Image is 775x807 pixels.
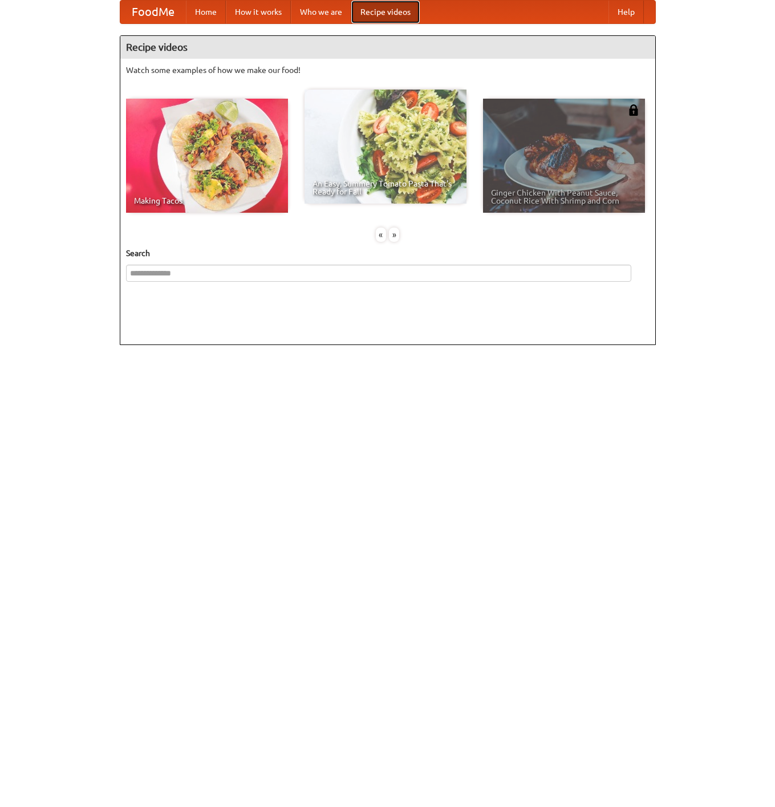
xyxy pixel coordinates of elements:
div: » [389,228,399,242]
a: Who we are [291,1,351,23]
a: FoodMe [120,1,186,23]
span: An Easy, Summery Tomato Pasta That's Ready for Fall [313,180,458,196]
img: 483408.png [628,104,639,116]
h4: Recipe videos [120,36,655,59]
a: Making Tacos [126,99,288,213]
span: Making Tacos [134,197,280,205]
a: Home [186,1,226,23]
h5: Search [126,248,650,259]
a: How it works [226,1,291,23]
p: Watch some examples of how we make our food! [126,64,650,76]
div: « [376,228,386,242]
a: Help [608,1,644,23]
a: An Easy, Summery Tomato Pasta That's Ready for Fall [305,90,466,204]
a: Recipe videos [351,1,420,23]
